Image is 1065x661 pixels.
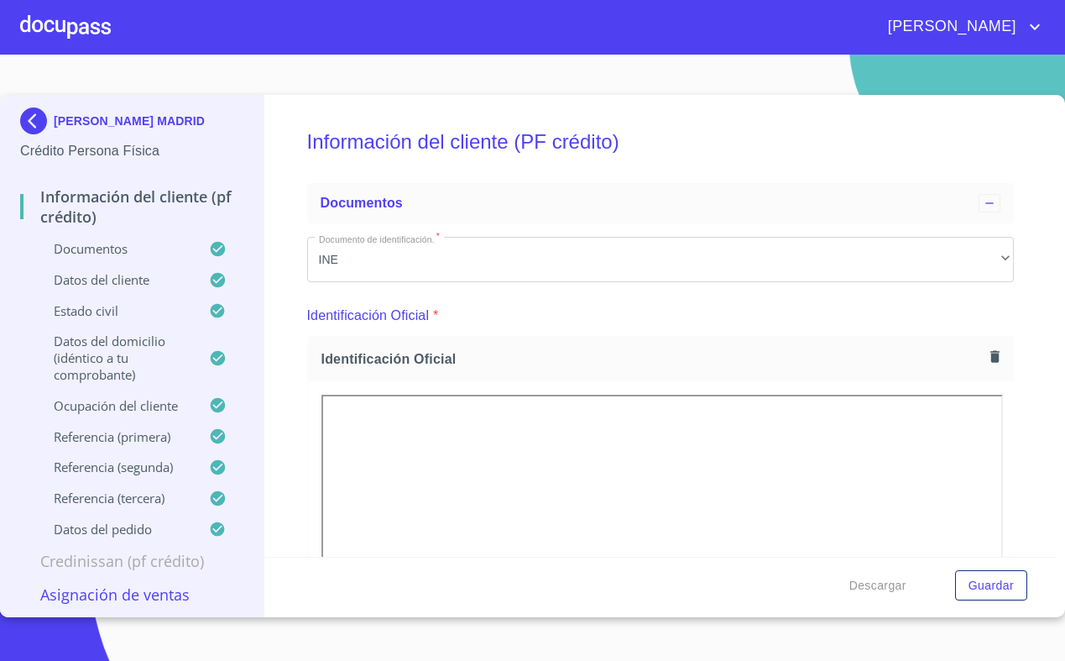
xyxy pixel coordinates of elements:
h5: Información del cliente (PF crédito) [307,108,1015,176]
img: Docupass spot blue [20,108,54,134]
p: Estado Civil [20,302,209,319]
p: Referencia (primera) [20,428,209,445]
p: Documentos [20,240,209,257]
span: [PERSON_NAME] [875,13,1025,40]
p: Referencia (tercera) [20,490,209,506]
span: Descargar [849,575,906,596]
p: Datos del pedido [20,521,209,538]
button: Descargar [843,570,913,601]
p: Información del cliente (PF crédito) [20,186,243,227]
span: Guardar [968,575,1014,596]
p: [PERSON_NAME] MADRID [54,114,205,128]
div: Documentos [307,183,1015,223]
span: Identificación Oficial [321,350,984,368]
p: Referencia (segunda) [20,459,209,475]
p: Crédito Persona Física [20,141,243,161]
p: Credinissan (PF crédito) [20,551,243,571]
div: [PERSON_NAME] MADRID [20,108,243,141]
p: Asignación de Ventas [20,585,243,605]
p: Datos del cliente [20,271,209,288]
p: Ocupación del Cliente [20,397,209,414]
span: Documentos [321,196,403,210]
button: Guardar [955,570,1027,601]
button: account of current user [875,13,1045,40]
p: Datos del domicilio (idéntico a tu comprobante) [20,333,209,383]
div: INE [307,237,1015,282]
p: Identificación Oficial [307,306,430,326]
